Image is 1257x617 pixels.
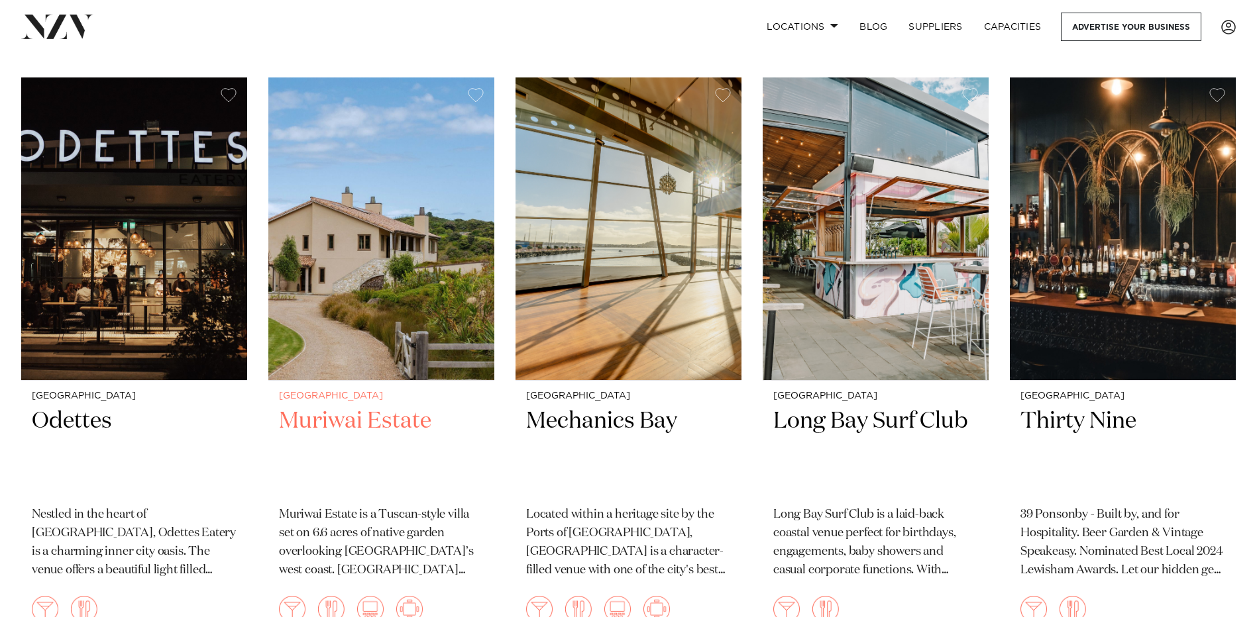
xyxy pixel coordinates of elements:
[1061,13,1201,41] a: Advertise your business
[773,406,978,496] h2: Long Bay Surf Club
[1020,506,1225,580] p: 39 Ponsonby - Built by, and for Hospitality. Beer Garden & Vintage Speakeasy. Nominated Best Loca...
[526,506,731,580] p: Located within a heritage site by the Ports of [GEOGRAPHIC_DATA], [GEOGRAPHIC_DATA] is a characte...
[526,391,731,401] small: [GEOGRAPHIC_DATA]
[32,506,237,580] p: Nestled in the heart of [GEOGRAPHIC_DATA], Odettes Eatery is a charming inner city oasis. The ven...
[973,13,1052,41] a: Capacities
[21,15,93,38] img: nzv-logo.png
[756,13,849,41] a: Locations
[279,406,484,496] h2: Muriwai Estate
[773,391,978,401] small: [GEOGRAPHIC_DATA]
[279,391,484,401] small: [GEOGRAPHIC_DATA]
[773,506,978,580] p: Long Bay Surf Club is a laid-back coastal venue perfect for birthdays, engagements, baby showers ...
[1020,406,1225,496] h2: Thirty Nine
[898,13,973,41] a: SUPPLIERS
[526,406,731,496] h2: Mechanics Bay
[1020,391,1225,401] small: [GEOGRAPHIC_DATA]
[849,13,898,41] a: BLOG
[32,406,237,496] h2: Odettes
[279,506,484,580] p: Muriwai Estate is a Tuscan-style villa set on 6.6 acres of native garden overlooking [GEOGRAPHIC_...
[32,391,237,401] small: [GEOGRAPHIC_DATA]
